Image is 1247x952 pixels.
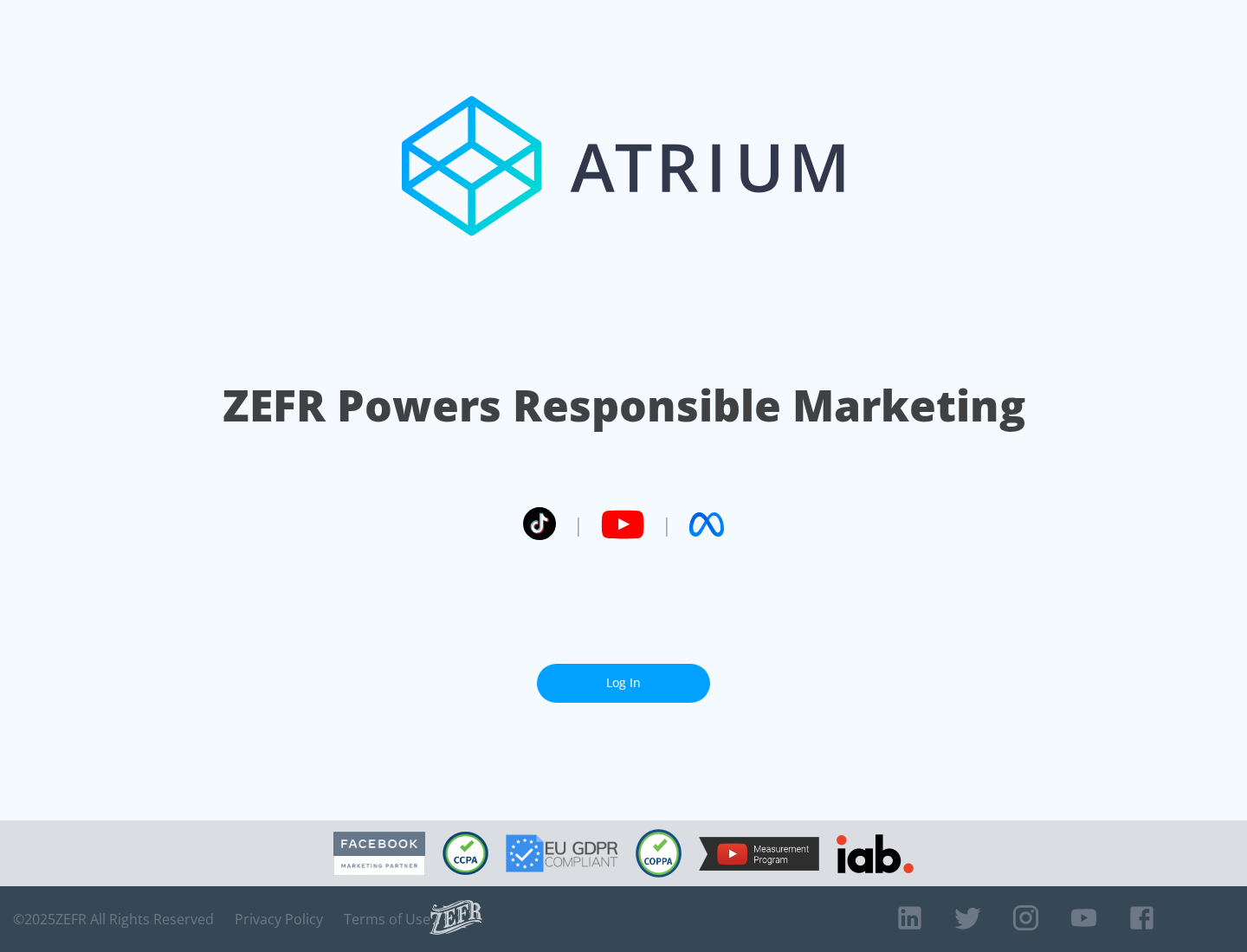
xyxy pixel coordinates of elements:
img: IAB [837,834,914,873]
a: Privacy Policy [235,910,323,928]
span: | [662,511,672,537]
span: © 2025 ZEFR All Rights Reserved [13,910,214,928]
a: Log In [537,664,710,703]
img: COPPA Compliant [636,829,682,878]
img: Facebook Marketing Partner [333,832,425,876]
img: YouTube Measurement Program [699,837,819,871]
span: | [573,511,584,537]
h1: ZEFR Powers Responsible Marketing [223,376,1025,435]
img: GDPR Compliant [506,834,618,872]
img: CCPA Compliant [443,832,488,875]
a: Terms of Use [344,910,430,928]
